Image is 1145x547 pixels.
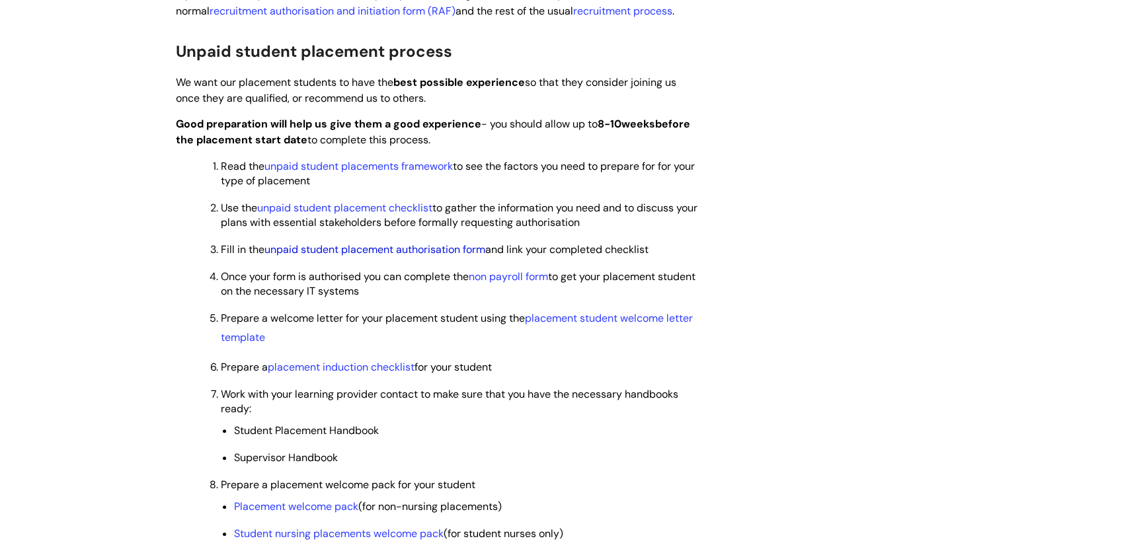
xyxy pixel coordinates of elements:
[234,423,379,437] span: Student Placement Handbook
[234,527,444,540] a: Student nursing placements welcome pack
[234,451,338,464] span: Supervisor Handbook
[234,499,358,513] a: Placement welcome pack
[573,4,672,18] a: recruitment process
[221,360,492,374] span: Prepare a for your student
[221,311,693,344] a: placement student welcome letter template
[221,201,697,229] span: Use the to gather the information you need and to discuss your plans with essential stakeholders ...
[221,242,649,256] span: Fill in the
[221,311,693,344] span: Prepare a welcome letter for your placement student using the
[469,270,548,283] a: non payroll form
[257,201,432,215] a: unpaid student placement checklist
[221,478,475,492] span: Prepare a placement welcome pack for your student
[176,117,621,131] span: - you should allow up to
[264,242,649,256] span: and link your completed checklist
[621,117,655,131] strong: weeks
[598,117,621,131] strong: 8-10
[210,4,455,18] a: recruitment authorisation and initiation form (RAF)
[234,499,502,513] span: (for non-nursing placements)
[176,117,481,131] strong: Good preparation will help us give them a good experience
[176,41,452,61] span: Unpaid student placement process
[234,527,563,540] span: (for student nurses only)
[176,75,676,106] span: We want our placement students to have the so that they consider joining us once they are qualifi...
[264,242,485,256] a: unpaid student placement authorisation form
[221,270,695,298] span: Once your form is authorised you can complete the to get your placement student on the necessary ...
[268,360,415,374] a: placement induction checklist
[221,387,678,416] span: Work with your learning provider contact to make sure that you have the necessary handbooks ready:
[393,75,525,89] strong: best possible experience
[221,159,695,188] span: Read the to see the factors you need to prepare for for your type of placement
[264,159,453,173] a: unpaid student placements framework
